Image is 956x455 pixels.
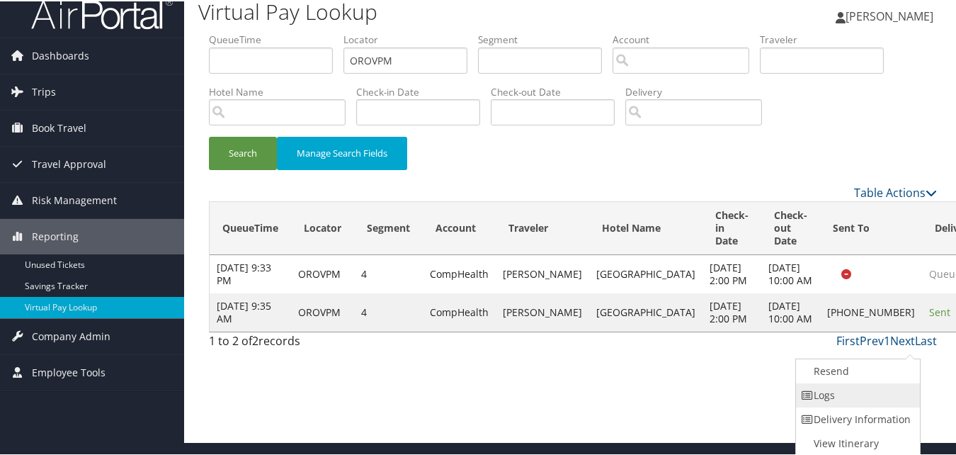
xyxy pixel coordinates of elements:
[702,201,761,254] th: Check-in Date: activate to sort column ascending
[423,201,496,254] th: Account: activate to sort column ascending
[32,354,106,389] span: Employee Tools
[761,201,820,254] th: Check-out Date: activate to sort column descending
[252,332,258,347] span: 2
[854,184,937,199] a: Table Actions
[491,84,625,98] label: Check-out Date
[846,7,933,23] span: [PERSON_NAME]
[277,135,407,169] button: Manage Search Fields
[613,31,760,45] label: Account
[820,201,922,254] th: Sent To: activate to sort column ascending
[210,292,291,330] td: [DATE] 9:35 AM
[32,145,106,181] span: Travel Approval
[423,254,496,292] td: CompHealth
[209,331,375,355] div: 1 to 2 of records
[32,109,86,145] span: Book Travel
[496,201,589,254] th: Traveler: activate to sort column ascending
[860,332,884,347] a: Prev
[836,332,860,347] a: First
[291,201,354,254] th: Locator: activate to sort column ascending
[796,406,917,430] a: Delivery Information
[820,292,922,330] td: [PHONE_NUMBER]
[210,254,291,292] td: [DATE] 9:33 PM
[354,292,423,330] td: 4
[356,84,491,98] label: Check-in Date
[32,181,117,217] span: Risk Management
[343,31,478,45] label: Locator
[209,135,277,169] button: Search
[354,254,423,292] td: 4
[32,318,110,353] span: Company Admin
[761,292,820,330] td: [DATE] 10:00 AM
[32,73,56,108] span: Trips
[210,201,291,254] th: QueueTime: activate to sort column ascending
[929,304,950,318] span: Sent
[589,201,702,254] th: Hotel Name: activate to sort column ascending
[761,254,820,292] td: [DATE] 10:00 AM
[796,382,917,406] a: Logs
[354,201,423,254] th: Segment: activate to sort column ascending
[890,332,915,347] a: Next
[496,254,589,292] td: [PERSON_NAME]
[32,37,89,72] span: Dashboards
[884,332,890,347] a: 1
[589,292,702,330] td: [GEOGRAPHIC_DATA]
[209,84,356,98] label: Hotel Name
[423,292,496,330] td: CompHealth
[291,254,354,292] td: OROVPM
[702,292,761,330] td: [DATE] 2:00 PM
[702,254,761,292] td: [DATE] 2:00 PM
[625,84,773,98] label: Delivery
[589,254,702,292] td: [GEOGRAPHIC_DATA]
[291,292,354,330] td: OROVPM
[915,332,937,347] a: Last
[209,31,343,45] label: QueueTime
[32,218,79,253] span: Reporting
[796,358,917,382] a: Resend
[796,430,917,454] a: View Itinerary
[496,292,589,330] td: [PERSON_NAME]
[478,31,613,45] label: Segment
[760,31,894,45] label: Traveler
